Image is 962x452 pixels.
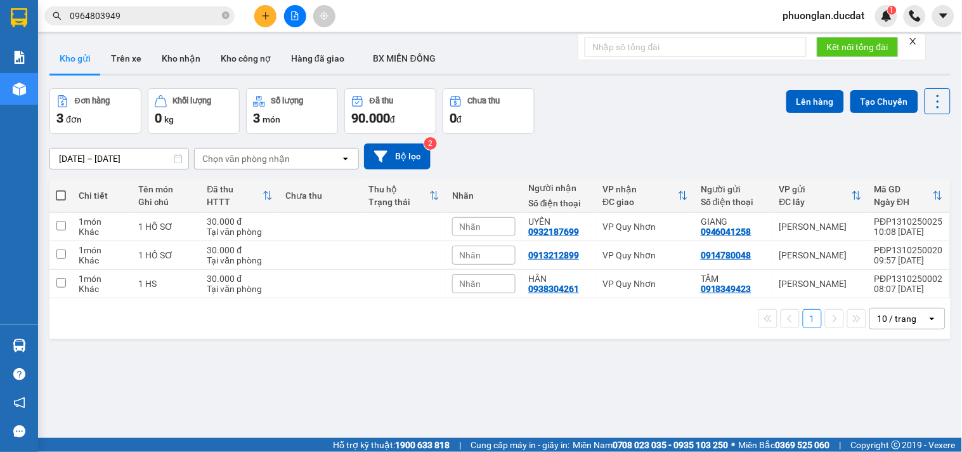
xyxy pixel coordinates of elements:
[450,110,457,126] span: 0
[364,143,431,169] button: Bộ lọc
[468,96,500,105] div: Chưa thu
[207,227,273,237] div: Tại văn phòng
[459,438,461,452] span: |
[779,184,852,194] div: VP gửi
[881,10,892,22] img: icon-new-feature
[253,110,260,126] span: 3
[101,43,152,74] button: Trên xe
[528,216,590,227] div: UYÊN
[874,184,933,194] div: Mã GD
[152,43,211,74] button: Kho nhận
[874,255,943,265] div: 09:57 [DATE]
[13,339,26,352] img: warehouse-icon
[457,114,462,124] span: đ
[732,442,736,448] span: ⚪️
[202,152,290,165] div: Chọn văn phòng nhận
[596,179,694,213] th: Toggle SortBy
[739,438,830,452] span: Miền Bắc
[351,110,390,126] span: 90.000
[222,10,230,22] span: close-circle
[827,40,888,54] span: Kết nối tổng đài
[878,312,917,325] div: 10 / trang
[138,279,194,289] div: 1 HS
[138,197,194,207] div: Ghi chú
[459,222,481,232] span: Nhãn
[892,441,900,449] span: copyright
[200,179,279,213] th: Toggle SortBy
[938,10,949,22] span: caret-down
[344,88,436,134] button: Đã thu90.000đ
[148,88,240,134] button: Khối lượng0kg
[8,36,46,48] strong: Sài Gòn:
[390,114,395,124] span: đ
[786,90,844,113] button: Lên hàng
[701,284,751,294] div: 0918349423
[211,43,281,74] button: Kho công nợ
[602,279,688,289] div: VP Quy Nhơn
[207,255,273,265] div: Tại văn phòng
[776,440,830,450] strong: 0369 525 060
[207,274,273,284] div: 30.000 đ
[528,227,579,237] div: 0932187699
[779,250,862,260] div: [PERSON_NAME]
[13,425,25,437] span: message
[11,8,27,27] img: logo-vxr
[528,250,579,260] div: 0913212899
[290,11,299,20] span: file-add
[528,284,579,294] div: 0938304261
[602,197,678,207] div: ĐC giao
[50,149,188,169] input: Select a date range.
[369,197,429,207] div: Trạng thái
[395,440,450,450] strong: 1900 633 818
[369,184,429,194] div: Thu hộ
[874,216,943,227] div: PĐP1310250025
[164,114,174,124] span: kg
[75,96,110,105] div: Đơn hàng
[284,5,306,27] button: file-add
[207,184,263,194] div: Đã thu
[803,309,822,328] button: 1
[452,190,516,201] div: Nhãn
[363,179,446,213] th: Toggle SortBy
[79,190,126,201] div: Chi tiết
[909,37,918,46] span: close
[82,62,144,74] strong: 0901 933 179
[261,11,270,20] span: plus
[874,274,943,284] div: PĐP1310250002
[773,179,868,213] th: Toggle SortBy
[56,110,63,126] span: 3
[701,197,767,207] div: Số điện thoại
[271,96,304,105] div: Số lượng
[874,245,943,255] div: PĐP1310250020
[82,36,161,48] strong: [PERSON_NAME]:
[602,184,678,194] div: VP nhận
[207,284,273,294] div: Tại văn phòng
[528,183,590,193] div: Người nhận
[585,37,807,57] input: Nhập số tổng đài
[313,5,335,27] button: aim
[35,12,158,30] span: ĐỨC ĐẠT GIA LAI
[333,438,450,452] span: Hỗ trợ kỹ thuật:
[528,198,590,208] div: Số điện thoại
[13,83,26,96] img: warehouse-icon
[932,5,954,27] button: caret-down
[281,43,354,74] button: Hàng đã giao
[155,110,162,126] span: 0
[79,255,126,265] div: Khác
[817,37,899,57] button: Kết nối tổng đài
[613,440,729,450] strong: 0708 023 035 - 0935 103 250
[82,36,184,60] strong: 0901 900 568
[370,96,393,105] div: Đã thu
[8,79,63,97] span: VP GỬI:
[254,5,276,27] button: plus
[459,279,481,289] span: Nhãn
[320,11,328,20] span: aim
[49,43,101,74] button: Kho gửi
[528,274,590,284] div: HÂN
[285,190,356,201] div: Chưa thu
[374,53,436,63] span: BX MIỀN ĐÔNG
[874,227,943,237] div: 10:08 [DATE]
[222,11,230,19] span: close-circle
[602,222,688,232] div: VP Quy Nhơn
[13,368,25,380] span: question-circle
